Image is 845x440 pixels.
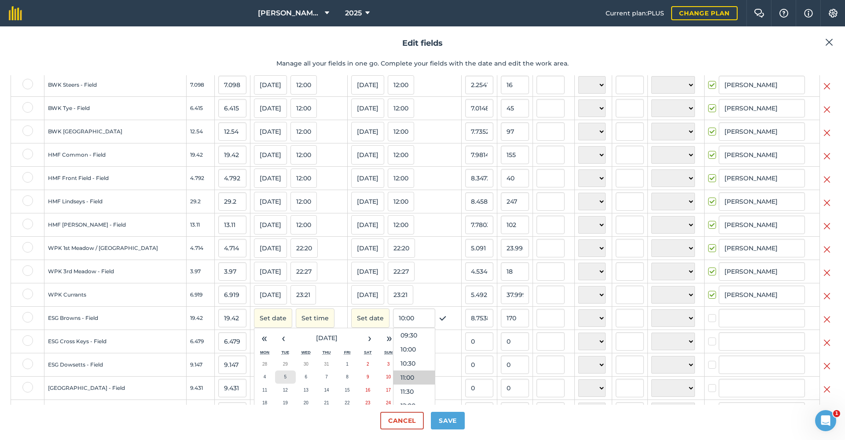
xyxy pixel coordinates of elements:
button: August 16, 2025 [357,384,378,397]
abbr: August 12, 2025 [283,388,288,392]
img: svg+xml;base64,PHN2ZyB4bWxucz0iaHR0cDovL3d3dy53My5vcmcvMjAwMC9zdmciIHdpZHRoPSIyMiIgaGVpZ2h0PSIzMC... [823,314,830,325]
button: › [360,328,379,348]
button: Set date [254,308,292,328]
abbr: August 9, 2025 [367,374,369,379]
button: Cancel [380,412,424,429]
abbr: Monday [260,350,269,355]
img: fieldmargin Logo [9,6,22,20]
button: August 12, 2025 [275,384,296,397]
button: Set time [296,308,334,328]
abbr: Tuesday [281,350,289,355]
button: [DATE] [254,215,287,235]
button: August 21, 2025 [316,396,337,410]
td: BWK Tye - Field [44,97,187,120]
button: July 28, 2025 [254,358,275,371]
td: 15.59 [187,400,215,423]
button: » [379,328,399,348]
img: svg+xml;base64,PHN2ZyB4bWxucz0iaHR0cDovL3d3dy53My5vcmcvMjAwMC9zdmciIHdpZHRoPSIyMiIgaGVpZ2h0PSIzMC... [823,384,830,395]
img: svg+xml;base64,PHN2ZyB4bWxucz0iaHR0cDovL3d3dy53My5vcmcvMjAwMC9zdmciIHdpZHRoPSIyMiIgaGVpZ2h0PSIzMC... [823,104,830,115]
abbr: Sunday [384,350,393,355]
img: svg+xml;base64,PHN2ZyB4bWxucz0iaHR0cDovL3d3dy53My5vcmcvMjAwMC9zdmciIHdpZHRoPSIyMiIgaGVpZ2h0PSIzMC... [823,174,830,185]
abbr: August 1, 2025 [346,362,349,367]
button: [DATE] [351,262,384,281]
td: 3.97 [187,260,215,283]
button: August 2, 2025 [357,358,378,371]
button: 12:00 [388,99,414,118]
button: August 11, 2025 [254,384,275,397]
img: svg+xml;base64,PHN2ZyB4bWxucz0iaHR0cDovL3d3dy53My5vcmcvMjAwMC9zdmciIHdpZHRoPSIyMiIgaGVpZ2h0PSIzMC... [823,81,830,92]
button: August 1, 2025 [337,358,357,371]
button: August 15, 2025 [337,384,357,397]
td: WPK 1st Meadow / [GEOGRAPHIC_DATA] [44,237,187,260]
button: August 17, 2025 [378,384,399,397]
abbr: Wednesday [301,350,311,355]
button: 12:00 [388,215,414,235]
button: Save [431,412,465,429]
p: Manage all your fields in one go. Complete your fields with the date and edit the work area. [11,59,834,68]
abbr: August 4, 2025 [264,374,266,379]
button: 11:30 [393,385,435,399]
button: [DATE] [351,238,384,258]
td: HMF Common - Field [44,143,187,167]
button: 22:20 [290,238,318,258]
button: 12:00 [290,169,317,188]
td: 6.415 [187,97,215,120]
button: July 31, 2025 [316,358,337,371]
button: [DATE] [254,99,287,118]
button: 12:00 [388,192,414,211]
abbr: August 11, 2025 [262,388,267,392]
abbr: July 29, 2025 [283,362,288,367]
td: 29.2 [187,190,215,213]
button: 23:21 [290,285,316,304]
button: August 20, 2025 [296,396,316,410]
td: WPK Currants [44,283,187,307]
abbr: August 3, 2025 [387,362,390,367]
abbr: August 16, 2025 [365,388,370,392]
button: 12:00 [290,99,317,118]
abbr: August 19, 2025 [283,400,288,405]
img: svg+xml;base64,PHN2ZyB4bWxucz0iaHR0cDovL3d3dy53My5vcmcvMjAwMC9zdmciIHdpZHRoPSIyMiIgaGVpZ2h0PSIzMC... [823,268,830,278]
button: July 29, 2025 [275,358,296,371]
span: Current plan : PLUS [606,8,664,18]
img: Two speech bubbles overlapping with the left bubble in the forefront [754,9,764,18]
abbr: August 18, 2025 [262,400,267,405]
button: [DATE] [254,122,287,141]
td: 12.54 [187,120,215,143]
td: ESG Horseshoes - Field [44,400,187,423]
abbr: August 10, 2025 [386,374,391,379]
img: svg+xml;base64,PHN2ZyB4bWxucz0iaHR0cDovL3d3dy53My5vcmcvMjAwMC9zdmciIHdpZHRoPSIyMiIgaGVpZ2h0PSIzMC... [823,291,830,301]
span: 1 [833,410,840,417]
abbr: August 8, 2025 [346,374,349,379]
img: svg+xml;base64,PHN2ZyB4bWxucz0iaHR0cDovL3d3dy53My5vcmcvMjAwMC9zdmciIHdpZHRoPSIyMiIgaGVpZ2h0PSIzMC... [823,244,830,255]
button: August 4, 2025 [254,370,275,384]
button: August 6, 2025 [296,370,316,384]
td: BWK Steers - Field [44,73,187,97]
button: 12:00 [290,122,317,141]
td: 9.431 [187,377,215,400]
td: BWK [GEOGRAPHIC_DATA] [44,120,187,143]
button: August 22, 2025 [337,396,357,410]
td: 4.792 [187,167,215,190]
button: Set date [351,308,389,328]
button: 12:00 [290,145,317,165]
abbr: August 2, 2025 [367,362,369,367]
button: 22:20 [388,238,415,258]
button: [DATE] [254,75,287,95]
td: 4.714 [187,237,215,260]
button: [DATE] [351,285,384,304]
button: August 14, 2025 [316,384,337,397]
td: 19.42 [187,307,215,330]
button: [DATE] [351,75,384,95]
abbr: August 7, 2025 [325,374,328,379]
span: 2025 [345,8,362,18]
button: ‹ [274,328,293,348]
td: HMF Lindseys - Field [44,190,187,213]
iframe: Intercom live chat [815,410,836,431]
button: August 18, 2025 [254,396,275,410]
abbr: Saturday [364,350,371,355]
td: 13.11 [187,213,215,237]
button: 22:27 [388,262,415,281]
button: 12:00 [388,122,414,141]
button: [DATE] [254,262,287,281]
abbr: August 15, 2025 [345,388,349,392]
